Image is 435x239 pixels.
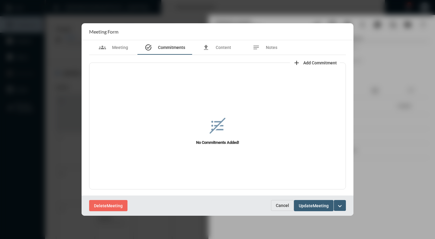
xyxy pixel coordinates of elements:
[99,44,106,51] mat-icon: groups
[216,45,231,50] span: Content
[276,203,289,208] span: Cancel
[210,118,225,134] mat-icon: format_list_bulleted
[294,200,333,211] button: UpdateMeeting
[253,44,260,51] mat-icon: notes
[303,60,337,65] span: Add Commitment
[158,45,185,50] span: Commitments
[107,203,123,208] span: Meeting
[271,200,294,211] button: Cancel
[94,203,107,208] span: Delete
[290,57,340,69] button: add commitment
[313,203,329,208] span: Meeting
[89,140,346,145] h5: No Commitments Added!
[293,59,300,66] mat-icon: add
[336,202,343,210] mat-icon: expand_more
[89,29,118,34] h2: Meeting Form
[112,45,128,50] span: Meeting
[145,44,152,51] mat-icon: task_alt
[266,45,277,50] span: Notes
[202,44,210,51] mat-icon: file_upload
[89,200,127,211] button: DeleteMeeting
[299,203,313,208] span: Update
